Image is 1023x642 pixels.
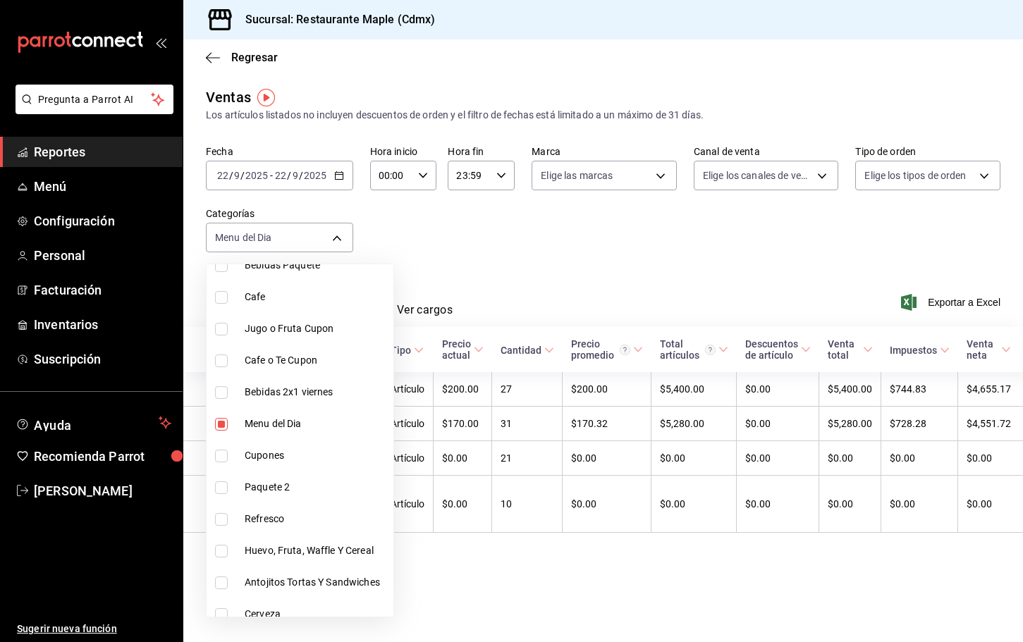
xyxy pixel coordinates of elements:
[245,480,388,495] span: Paquete 2
[245,607,388,622] span: Cerveza
[245,321,388,336] span: Jugo o Fruta Cupon
[245,258,388,273] span: Bebidas Paquete
[245,290,388,304] span: Cafe
[245,353,388,368] span: Cafe o Te Cupon
[245,575,388,590] span: Antojitos Tortas Y Sandwiches
[245,543,388,558] span: Huevo, Fruta, Waffle Y Cereal
[245,416,388,431] span: Menu del Dia
[245,385,388,400] span: Bebidas 2x1 viernes
[245,512,388,526] span: Refresco
[245,448,388,463] span: Cupones
[257,89,275,106] img: Tooltip marker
